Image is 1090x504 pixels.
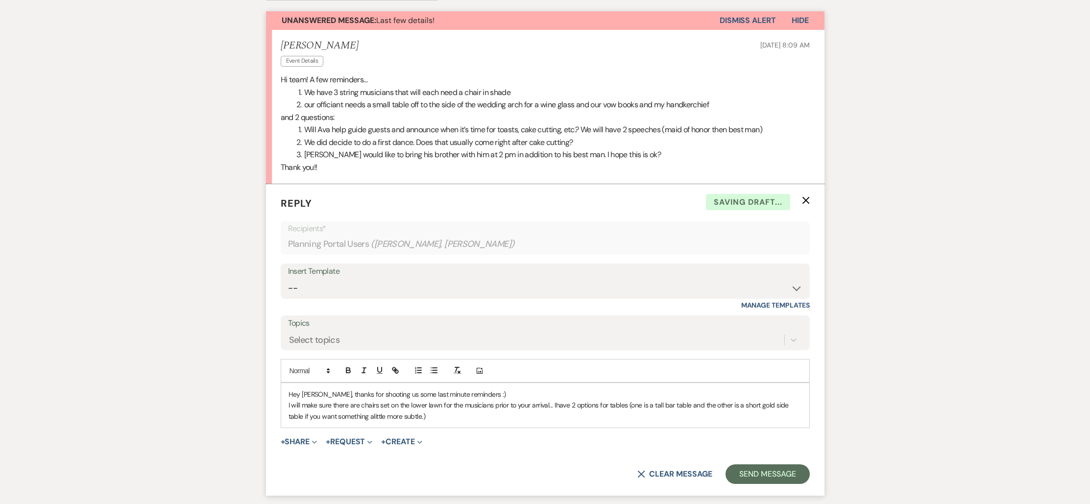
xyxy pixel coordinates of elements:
[289,389,802,400] p: Hey [PERSON_NAME], thanks for shooting us some last minute reminders :)
[326,438,330,446] span: +
[292,86,810,99] li: We have 3 string musicians that will each need a chair in shade
[282,15,435,25] span: Last few details!
[292,98,810,111] li: our officiant needs a small table off to the side of the wedding arch for a wine glass and our vo...
[289,400,802,422] p: I will make sure there are chairs set on the lower lawn for the musicians prior to your arrival.....
[760,41,809,49] span: [DATE] 8:09 AM
[281,438,285,446] span: +
[381,438,386,446] span: +
[292,136,810,149] li: We did decide to do a first dance. Does that usually come right after cake cutting?
[720,11,776,30] button: Dismiss Alert
[776,11,824,30] button: Hide
[281,438,317,446] button: Share
[288,235,802,254] div: Planning Portal Users
[792,15,809,25] span: Hide
[281,111,810,124] p: and 2 questions:
[288,264,802,279] div: Insert Template
[281,73,810,86] p: Hi team! A few reminders…
[282,15,376,25] strong: Unanswered Message:
[637,470,712,478] button: Clear message
[266,11,720,30] button: Unanswered Message:Last few details!
[288,316,802,331] label: Topics
[741,301,810,310] a: Manage Templates
[326,438,372,446] button: Request
[281,161,810,174] p: Thank you!!
[292,123,810,136] li: Will Ava help guide guests and announce when it’s time for toasts, cake cutting, etc.? We will ha...
[706,194,790,211] span: Saving draft...
[288,222,802,235] p: Recipients*
[289,334,340,347] div: Select topics
[371,238,515,251] span: ( [PERSON_NAME], [PERSON_NAME] )
[281,40,359,52] h5: [PERSON_NAME]
[292,148,810,161] li: [PERSON_NAME] would like to bring his brother with him at 2 pm in addition to his best man. I hop...
[726,464,809,484] button: Send Message
[281,56,324,66] span: Event Details
[281,197,312,210] span: Reply
[381,438,422,446] button: Create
